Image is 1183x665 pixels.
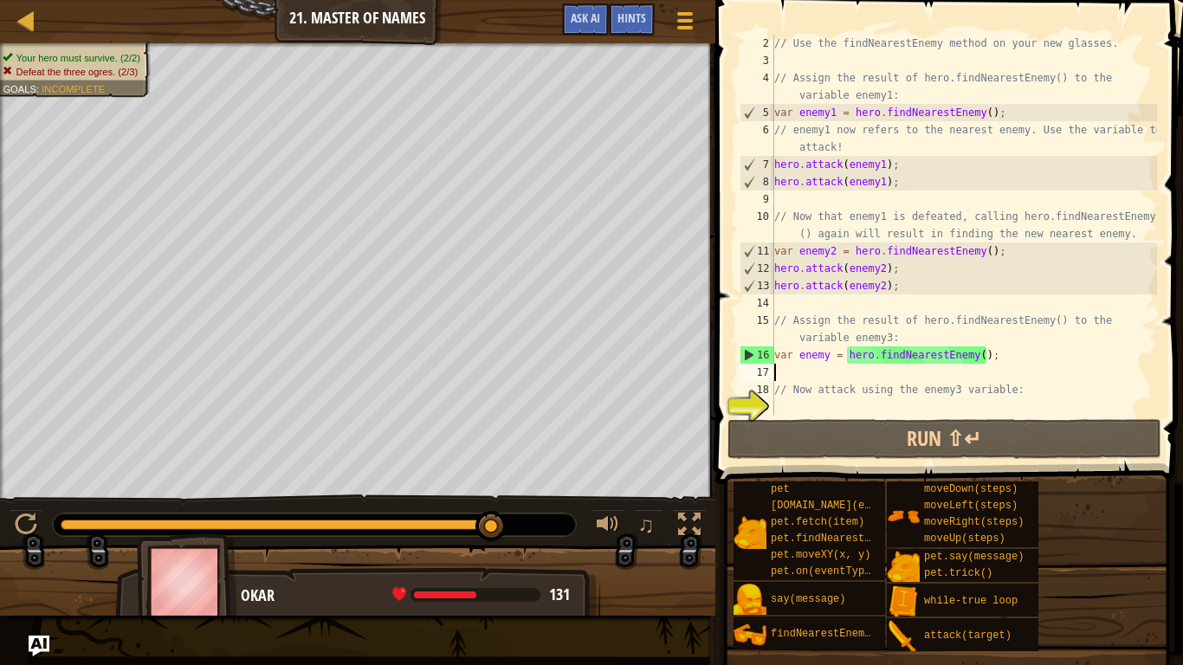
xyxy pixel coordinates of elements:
[392,587,570,603] div: health: 131 / 255
[562,3,609,36] button: Ask AI
[3,83,36,94] span: Goals
[740,52,774,69] div: 3
[924,551,1024,563] span: pet.say(message)
[771,549,870,561] span: pet.moveXY(x, y)
[771,483,790,495] span: pet
[924,595,1018,607] span: while-true loop
[3,51,140,65] li: Your hero must survive.
[16,52,140,63] span: Your hero must survive. (2/2)
[740,277,774,294] div: 13
[887,585,920,618] img: portrait.png
[771,593,845,605] span: say(message)
[740,364,774,381] div: 17
[887,551,920,584] img: portrait.png
[672,509,707,545] button: Toggle fullscreen
[663,3,707,44] button: Show game menu
[740,121,774,156] div: 6
[734,618,766,651] img: portrait.png
[740,35,774,52] div: 2
[887,620,920,653] img: portrait.png
[740,312,774,346] div: 15
[3,65,140,79] li: Defeat the three ogres.
[734,516,766,549] img: portrait.png
[634,509,663,545] button: ♫
[924,629,1012,642] span: attack(target)
[571,10,600,26] span: Ask AI
[734,584,766,617] img: portrait.png
[637,512,655,538] span: ♫
[740,294,774,312] div: 14
[9,509,43,545] button: Ctrl + P: Play
[740,173,774,190] div: 8
[924,533,1005,545] span: moveUp(steps)
[740,398,774,416] div: 19
[740,242,774,260] div: 11
[241,584,583,607] div: Okar
[924,500,1018,512] span: moveLeft(steps)
[771,533,939,545] span: pet.findNearestByType(type)
[740,208,774,242] div: 10
[771,516,864,528] span: pet.fetch(item)
[740,104,774,121] div: 5
[740,346,774,364] div: 16
[924,516,1024,528] span: moveRight(steps)
[740,190,774,208] div: 9
[42,83,105,94] span: Incomplete
[740,260,774,277] div: 12
[137,533,237,629] img: thang_avatar_frame.png
[29,636,49,656] button: Ask AI
[740,69,774,104] div: 4
[771,628,883,640] span: findNearestEnemy()
[924,567,992,579] span: pet.trick()
[924,483,1018,495] span: moveDown(steps)
[617,10,646,26] span: Hints
[740,156,774,173] div: 7
[887,500,920,533] img: portrait.png
[771,565,933,578] span: pet.on(eventType, handler)
[727,419,1161,459] button: Run ⇧↵
[740,381,774,398] div: 18
[36,83,42,94] span: :
[16,66,139,77] span: Defeat the three ogres. (2/3)
[591,509,625,545] button: Adjust volume
[549,584,570,605] span: 131
[771,500,895,512] span: [DOMAIN_NAME](enemy)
